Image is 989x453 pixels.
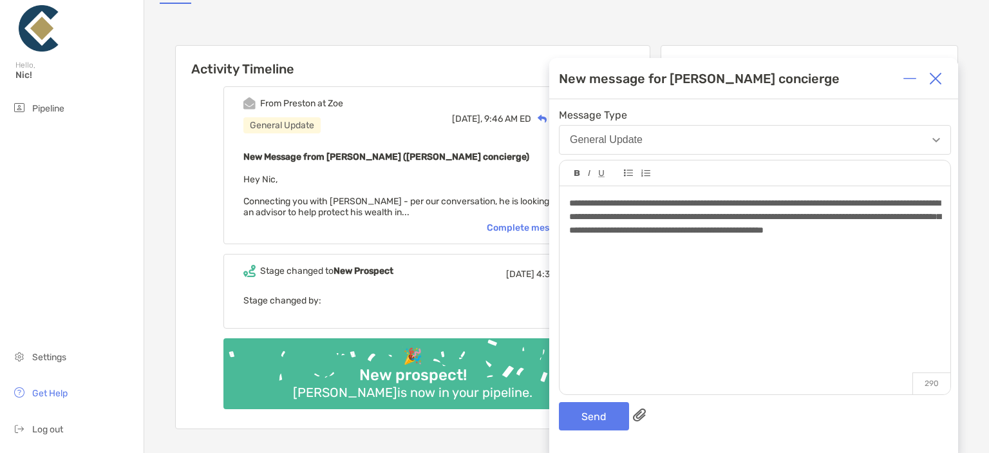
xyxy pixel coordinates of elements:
p: 290 [912,372,950,394]
img: Close [929,72,942,85]
span: Settings [32,352,66,363]
img: Open dropdown arrow [932,138,940,142]
button: General Update [559,125,951,155]
span: Nic! [15,70,136,81]
h6: Activity Timeline [176,46,650,77]
span: 9:46 AM ED [484,113,531,124]
div: Complete message [487,222,583,233]
div: General Update [570,134,643,146]
span: 4:37 PM ED [536,269,583,280]
img: Editor control icon [598,170,605,177]
img: get-help icon [12,385,27,400]
button: Send [559,402,629,430]
img: logout icon [12,421,27,436]
div: 🎉 [398,347,428,366]
img: Confetti [223,338,603,398]
div: General Update [243,117,321,133]
img: Editor control icon [624,169,633,177]
div: [PERSON_NAME] is now in your pipeline. [288,385,538,400]
img: Expand or collapse [903,72,916,85]
b: New Prospect [334,265,393,276]
img: Reply icon [538,115,547,123]
img: Event icon [243,97,256,110]
img: Editor control icon [588,170,590,177]
img: pipeline icon [12,100,27,115]
div: From Preston at Zoe [260,98,343,109]
div: New message for [PERSON_NAME] concierge [559,71,840,86]
div: Reply [531,112,573,126]
span: Get Help [32,388,68,399]
img: Zoe Logo [15,5,62,52]
img: settings icon [12,349,27,364]
span: [DATE] [506,269,534,280]
div: New prospect! [354,366,472,385]
span: [DATE], [452,113,482,124]
p: Stage changed by: [243,293,583,309]
img: Event icon [243,265,256,277]
span: Pipeline [32,103,64,114]
img: paperclip attachments [633,409,646,421]
div: Stage changed to [260,265,393,276]
img: Editor control icon [574,170,580,177]
img: Editor control icon [641,169,650,177]
b: New Message from [PERSON_NAME] ([PERSON_NAME] concierge) [243,151,529,162]
span: Message Type [559,109,951,121]
span: Hey Nic, Connecting you with [PERSON_NAME] - per our conversation, he is looking to hire an advis... [243,174,578,218]
span: Log out [32,424,63,435]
